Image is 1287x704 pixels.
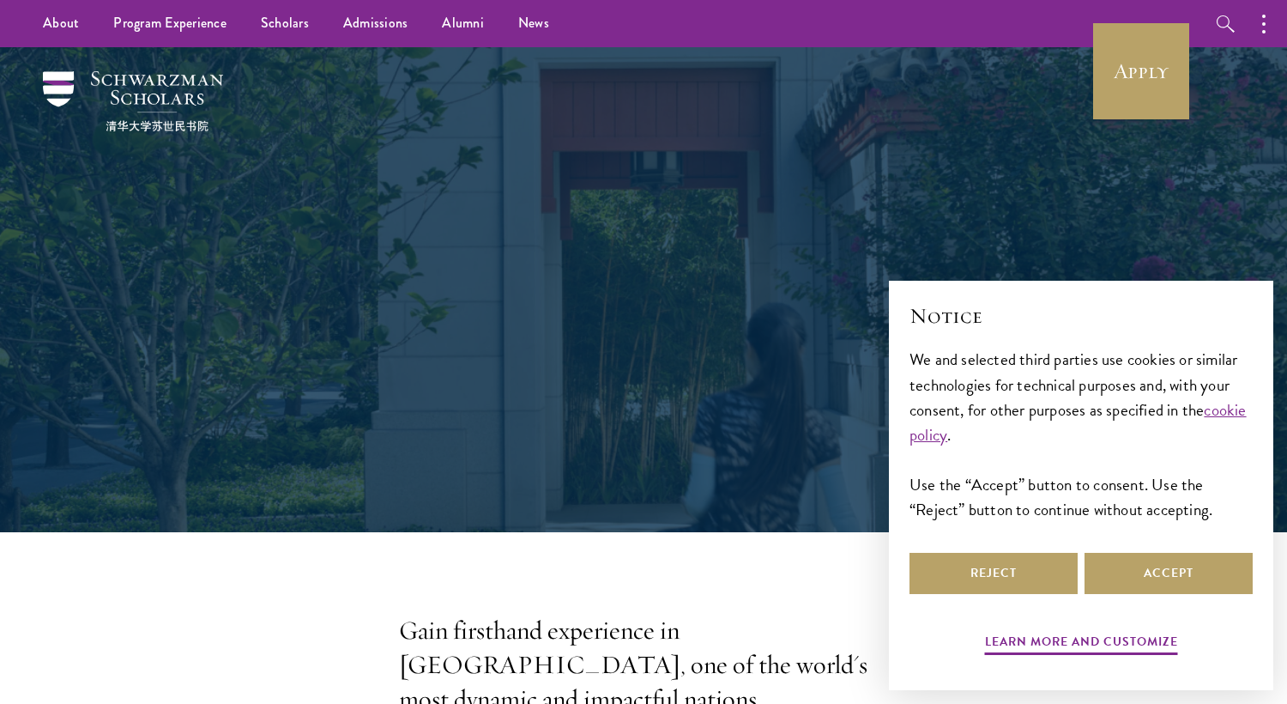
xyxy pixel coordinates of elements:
button: Accept [1085,553,1253,594]
a: Apply [1093,23,1189,119]
h2: Notice [909,301,1253,331]
img: Schwarzman Scholars [43,71,223,131]
a: cookie policy [909,398,1247,447]
div: We and selected third parties use cookies or similar technologies for technical purposes and, wit... [909,347,1253,521]
button: Learn more and customize [985,631,1178,658]
button: Reject [909,553,1078,594]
